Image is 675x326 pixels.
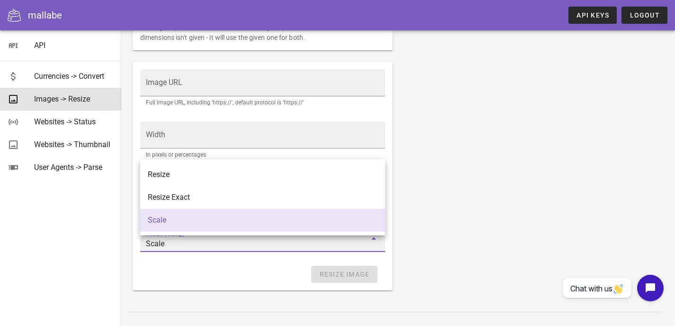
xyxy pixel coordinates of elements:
div: mallabe [28,8,62,22]
div: In pixels or percentages [146,152,379,158]
div: Resize [148,170,378,179]
span: API Keys [576,11,609,19]
div: Images -> Resize [34,94,114,103]
div: User Agents -> Parse [34,163,114,172]
div: Currencies -> Convert [34,72,114,81]
div: Resize Exact [148,193,378,202]
button: Logout [621,7,667,24]
a: API Keys [568,7,617,24]
span: Logout [629,11,660,19]
div: API [34,41,114,50]
div: Scale [148,215,378,224]
div: Websites -> Thumbnail [34,140,114,149]
div: Websites -> Status [34,117,114,126]
div: Full image URL, including 'https://', default protocol is 'https://' [146,100,379,105]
